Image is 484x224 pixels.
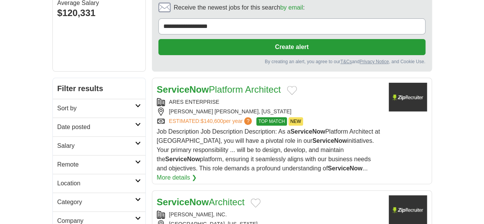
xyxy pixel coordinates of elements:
[53,118,145,136] a: Date posted
[157,108,383,116] div: [PERSON_NAME] [PERSON_NAME], [US_STATE]
[312,137,347,144] strong: ServiceNow
[157,128,380,172] span: Job Description Job Description Description: As a Platform Architect at [GEOGRAPHIC_DATA], you wi...
[280,4,303,11] a: by email
[169,117,254,126] a: ESTIMATED:$140,600per year?
[57,123,135,132] h2: Date posted
[157,211,383,219] div: [PERSON_NAME], INC.
[251,198,261,208] button: Add to favorite jobs
[53,78,145,99] h2: Filter results
[157,197,244,207] a: ServiceNowArchitect
[57,198,135,207] h2: Category
[53,136,145,155] a: Salary
[287,86,297,95] button: Add to favorite jobs
[174,3,305,12] span: Receive the newest jobs for this search :
[57,160,135,169] h2: Remote
[200,118,223,124] span: $140,600
[157,84,209,95] strong: ServiceNow
[57,6,141,20] div: $120,331
[57,141,135,150] h2: Salary
[158,39,425,55] button: Create alert
[157,98,383,106] div: ARES ENTERPRISE
[157,197,209,207] strong: ServiceNow
[389,83,427,111] img: Company logo
[53,193,145,211] a: Category
[158,58,425,65] div: By creating an alert, you agree to our and , and Cookie Use.
[359,59,389,64] a: Privacy Notice
[389,195,427,224] img: Company logo
[290,128,325,135] strong: ServiceNow
[165,156,200,162] strong: ServiceNow
[157,173,197,182] a: More details ❯
[53,174,145,193] a: Location
[57,104,135,113] h2: Sort by
[256,117,287,126] span: TOP MATCH
[53,99,145,118] a: Sort by
[57,179,135,188] h2: Location
[157,84,281,95] a: ServiceNowPlatform Architect
[288,117,303,126] span: NEW
[244,117,252,125] span: ?
[340,59,352,64] a: T&Cs
[53,155,145,174] a: Remote
[328,165,363,172] strong: ServiceNow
